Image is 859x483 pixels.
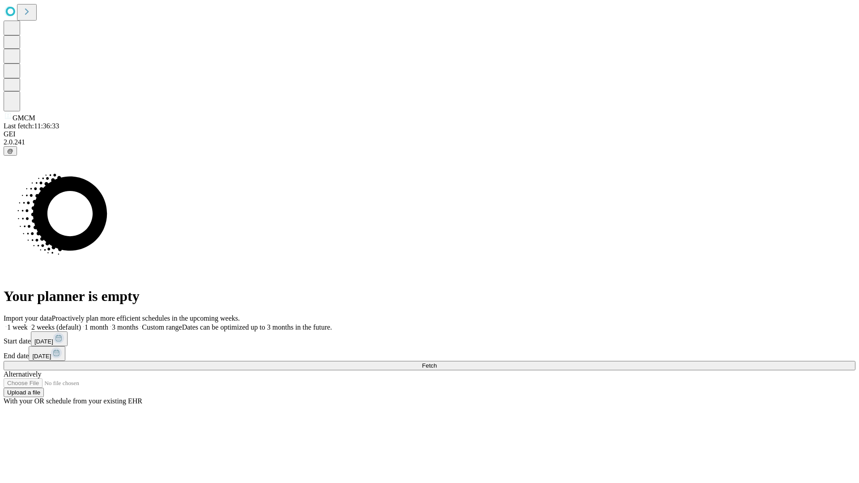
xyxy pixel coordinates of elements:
[13,114,35,122] span: GMCM
[4,288,855,305] h1: Your planner is empty
[142,323,182,331] span: Custom range
[182,323,332,331] span: Dates can be optimized up to 3 months in the future.
[4,388,44,397] button: Upload a file
[31,331,68,346] button: [DATE]
[112,323,138,331] span: 3 months
[4,331,855,346] div: Start date
[4,314,52,322] span: Import your data
[4,370,41,378] span: Alternatively
[4,130,855,138] div: GEI
[52,314,240,322] span: Proactively plan more efficient schedules in the upcoming weeks.
[7,323,28,331] span: 1 week
[32,353,51,360] span: [DATE]
[4,361,855,370] button: Fetch
[4,138,855,146] div: 2.0.241
[422,362,437,369] span: Fetch
[4,122,59,130] span: Last fetch: 11:36:33
[4,397,142,405] span: With your OR schedule from your existing EHR
[29,346,65,361] button: [DATE]
[4,146,17,156] button: @
[34,338,53,345] span: [DATE]
[31,323,81,331] span: 2 weeks (default)
[7,148,13,154] span: @
[4,346,855,361] div: End date
[85,323,108,331] span: 1 month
